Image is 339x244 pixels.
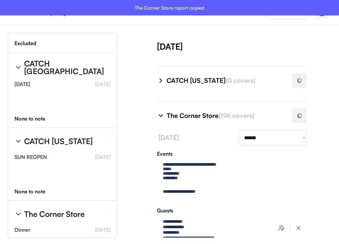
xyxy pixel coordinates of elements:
[295,225,302,231] img: x-close%20%283%29.svg
[95,81,110,87] font: [DATE]
[95,154,110,160] font: [DATE]
[159,133,179,142] font: [DATE]
[157,112,165,120] img: chevron-right%20%281%29.svg
[14,41,36,46] div: Excluded
[14,154,47,160] div: SUN REOPEN
[157,208,307,213] div: Guests
[24,210,85,218] div: The Corner Store
[14,137,22,145] img: chevron-right%20%281%29.svg
[225,76,255,84] font: (0 covers)
[157,77,165,84] img: chevron-right%20%281%29.svg
[157,41,339,52] div: [DATE]
[157,151,307,156] div: Events
[167,111,284,120] div: The Corner Store
[24,137,93,145] div: CATCH [US_STATE]
[24,60,105,75] div: CATCH [GEOGRAPHIC_DATA]
[278,225,285,231] img: users-edit.svg
[14,82,30,87] div: [DATE]
[14,116,57,121] div: None to note
[14,227,30,232] div: Dinner
[95,227,110,233] font: [DATE]
[14,210,22,218] img: chevron-right%20%281%29.svg
[14,63,22,71] img: chevron-right%20%281%29.svg
[167,76,284,85] div: CATCH [US_STATE]
[218,112,254,120] font: (196 covers)
[14,189,57,194] div: None to note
